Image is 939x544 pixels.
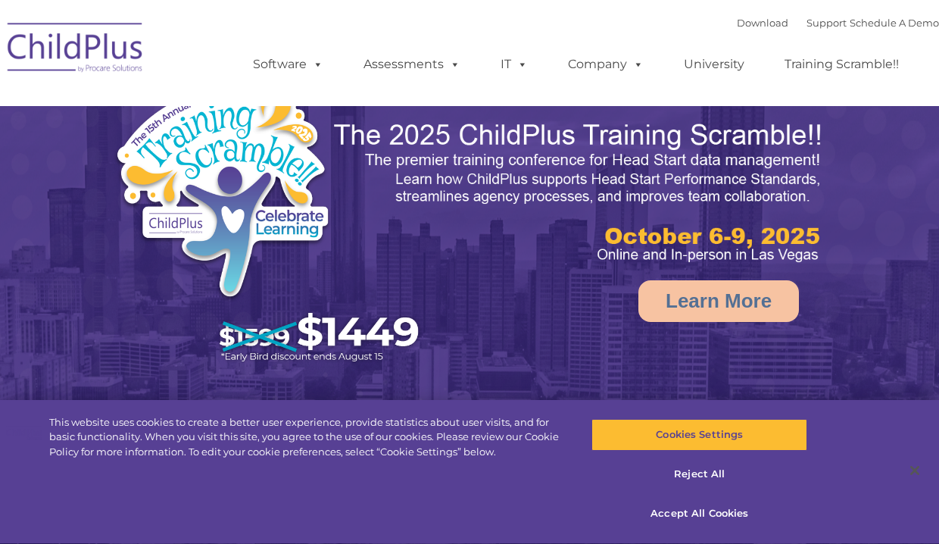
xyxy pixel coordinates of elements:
[898,454,931,487] button: Close
[669,49,760,80] a: University
[591,497,807,529] button: Accept All Cookies
[49,415,563,460] div: This website uses cookies to create a better user experience, provide statistics about user visit...
[238,49,338,80] a: Software
[737,17,939,29] font: |
[591,419,807,451] button: Cookies Settings
[348,49,476,80] a: Assessments
[737,17,788,29] a: Download
[806,17,847,29] a: Support
[850,17,939,29] a: Schedule A Demo
[769,49,914,80] a: Training Scramble!!
[553,49,659,80] a: Company
[591,458,807,490] button: Reject All
[485,49,543,80] a: IT
[638,280,799,322] a: Learn More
